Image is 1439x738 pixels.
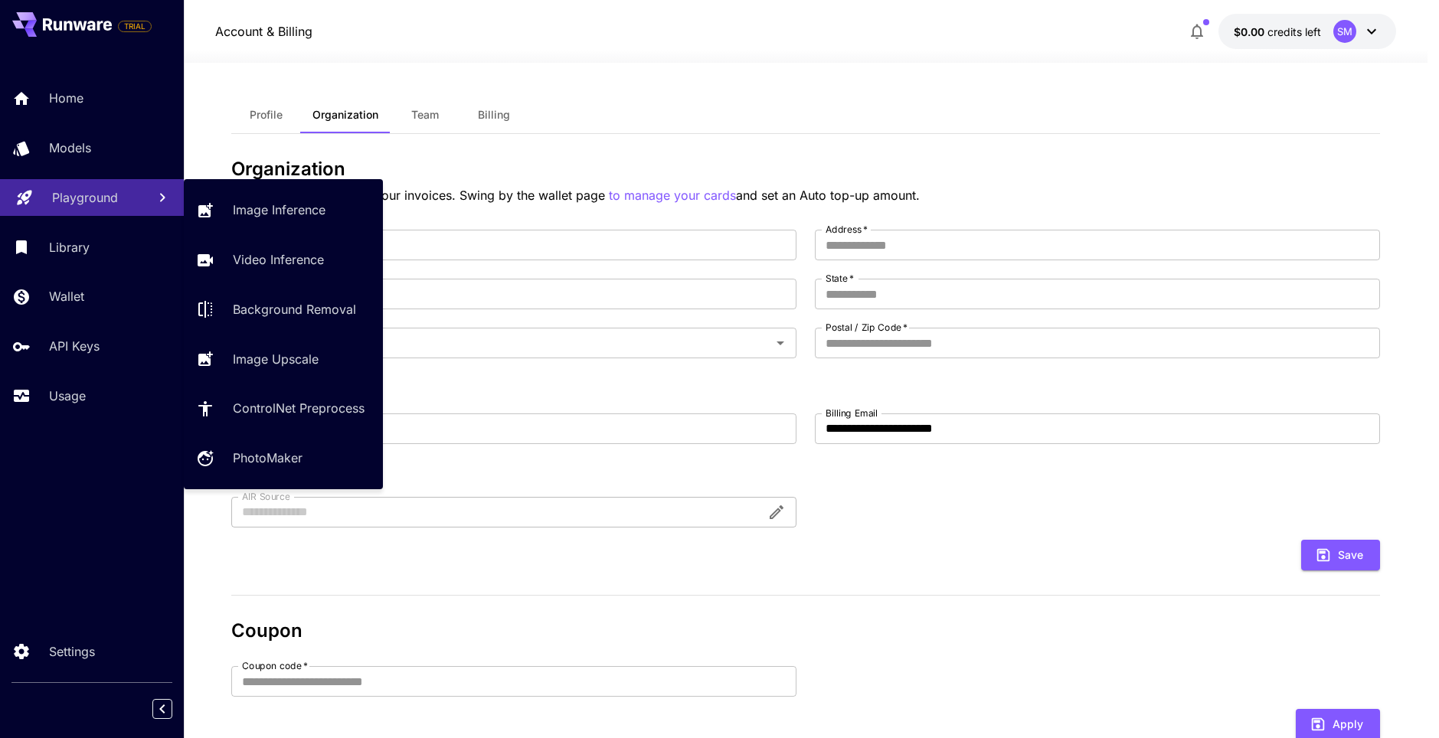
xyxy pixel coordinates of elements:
a: PhotoMaker [184,439,383,477]
p: Background Removal [233,300,356,318]
label: Address [826,223,868,236]
a: ControlNet Preprocess [184,390,383,427]
button: Open [770,332,791,354]
label: Postal / Zip Code [826,321,908,334]
h3: Organization [231,158,1380,180]
span: and set an Auto top-up amount. [736,188,920,203]
p: API Keys [49,337,100,355]
button: $0.00 [1218,14,1396,49]
h3: Coupon [231,620,1380,642]
span: Billing [478,108,510,122]
label: Billing Email [826,407,878,420]
a: Background Removal [184,291,383,328]
span: Team [411,108,439,122]
p: Image Upscale [233,350,319,368]
p: Usage [49,387,86,405]
span: TRIAL [119,21,151,32]
label: State [826,272,854,285]
span: $0.00 [1234,25,1267,38]
label: AIR Source [242,490,289,503]
p: Image Inference [233,201,325,219]
p: Wallet [49,287,84,305]
p: Home [49,89,83,107]
p: Video Inference [233,250,324,269]
p: ControlNet Preprocess [233,399,365,417]
a: Image Upscale [184,340,383,377]
div: $0.00 [1234,24,1321,40]
p: to manage your cards [609,186,736,205]
button: Collapse sidebar [152,699,172,719]
label: Coupon code [242,659,308,672]
nav: breadcrumb [215,22,312,41]
button: Save [1301,540,1380,571]
a: Image Inference [184,191,383,229]
div: Collapse sidebar [164,695,184,723]
p: Account & Billing [215,22,312,41]
span: These details pop up on your invoices. Swing by the wallet page [231,188,609,203]
a: Video Inference [184,241,383,279]
span: Organization [312,108,378,122]
p: Playground [52,188,118,207]
p: Models [49,139,91,157]
span: credits left [1267,25,1321,38]
p: Library [49,238,90,256]
p: PhotoMaker [233,449,303,467]
div: SM [1333,20,1356,43]
span: Add your payment card to enable full platform functionality. [118,17,152,35]
span: Profile [250,108,283,122]
p: Settings [49,642,95,661]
